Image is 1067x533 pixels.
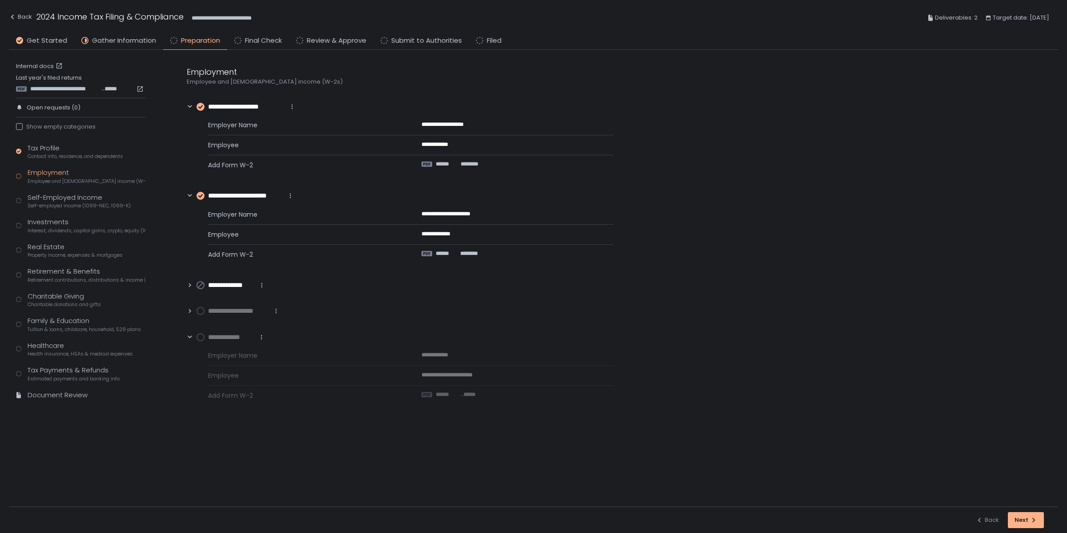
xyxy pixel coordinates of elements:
span: Deliverables: 2 [935,12,978,23]
h1: 2024 Income Tax Filing & Compliance [36,11,184,23]
span: Submit to Authorities [391,36,462,46]
span: Target date: [DATE] [993,12,1049,23]
div: Next [1015,516,1037,524]
div: Tax Payments & Refunds [28,365,120,382]
span: Employer Name [208,210,400,219]
span: Property income, expenses & mortgages [28,252,123,258]
span: Interest, dividends, capital gains, crypto, equity (1099s, K-1s) [28,227,145,234]
div: Back [976,516,999,524]
span: Preparation [181,36,220,46]
span: Review & Approve [307,36,366,46]
button: Back [9,11,32,25]
span: Add Form W-2 [208,250,400,259]
div: Charitable Giving [28,291,101,308]
div: Family & Education [28,316,141,333]
span: Get Started [27,36,67,46]
span: Employee [208,230,400,239]
div: Investments [28,217,145,234]
span: Employee and [DEMOGRAPHIC_DATA] income (W-2s) [28,178,145,185]
span: Employee [208,371,400,380]
div: Last year's filed returns [16,74,145,93]
div: Employment [28,168,145,185]
span: Add Form W-2 [208,161,400,170]
div: Retirement & Benefits [28,266,145,283]
span: Filed [487,36,501,46]
span: Charitable donations and gifts [28,301,101,308]
span: Self-employed income (1099-NEC, 1099-K) [28,202,131,209]
span: Employer Name [208,351,400,360]
button: Next [1008,512,1044,528]
span: Tuition & loans, childcare, household, 529 plans [28,326,141,333]
div: Self-Employed Income [28,193,131,210]
span: Contact info, residence, and dependents [28,153,123,160]
span: Health insurance, HSAs & medical expenses [28,351,133,357]
span: Open requests (0) [27,104,80,112]
div: Tax Profile [28,143,123,160]
span: Final Check [245,36,282,46]
span: Estimated payments and banking info [28,376,120,382]
div: Employment [187,66,614,78]
div: Employee and [DEMOGRAPHIC_DATA] income (W-2s) [187,78,614,86]
div: Healthcare [28,341,133,358]
div: Back [9,12,32,22]
span: Add Form W-2 [208,391,400,400]
span: Retirement contributions, distributions & income (1099-R, 5498) [28,277,145,283]
button: Back [976,512,999,528]
span: Gather Information [92,36,156,46]
a: Internal docs [16,62,64,70]
div: Document Review [28,390,88,400]
span: Employee [208,141,400,149]
div: Real Estate [28,242,123,259]
span: Employer Name [208,121,400,129]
